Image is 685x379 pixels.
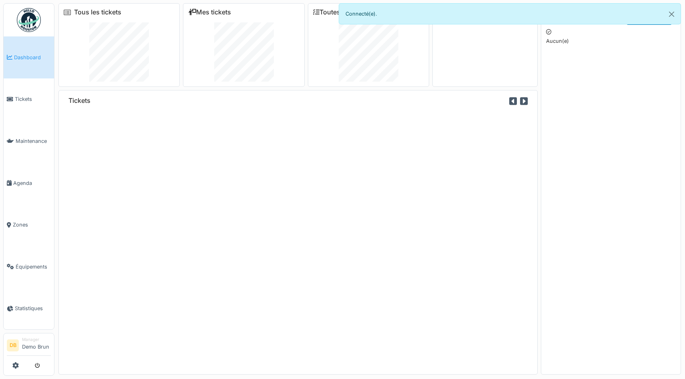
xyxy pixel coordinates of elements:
[546,37,676,45] p: Aucun(e)
[15,95,51,103] span: Tickets
[17,8,41,32] img: Badge_color-CXgf-gQk.svg
[4,204,54,246] a: Zones
[313,8,373,16] a: Toutes les tâches
[188,8,231,16] a: Mes tickets
[13,221,51,229] span: Zones
[16,263,51,271] span: Équipements
[4,246,54,288] a: Équipements
[15,305,51,312] span: Statistiques
[22,337,51,343] div: Manager
[74,8,121,16] a: Tous les tickets
[4,120,54,162] a: Maintenance
[4,78,54,120] a: Tickets
[4,288,54,330] a: Statistiques
[14,54,51,61] span: Dashboard
[4,162,54,204] a: Agenda
[22,337,51,354] li: Demo Brun
[339,3,681,24] div: Connecté(e).
[16,137,51,145] span: Maintenance
[663,4,681,25] button: Close
[68,97,90,104] h6: Tickets
[13,179,51,187] span: Agenda
[7,339,19,351] li: DB
[4,36,54,78] a: Dashboard
[7,337,51,356] a: DB ManagerDemo Brun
